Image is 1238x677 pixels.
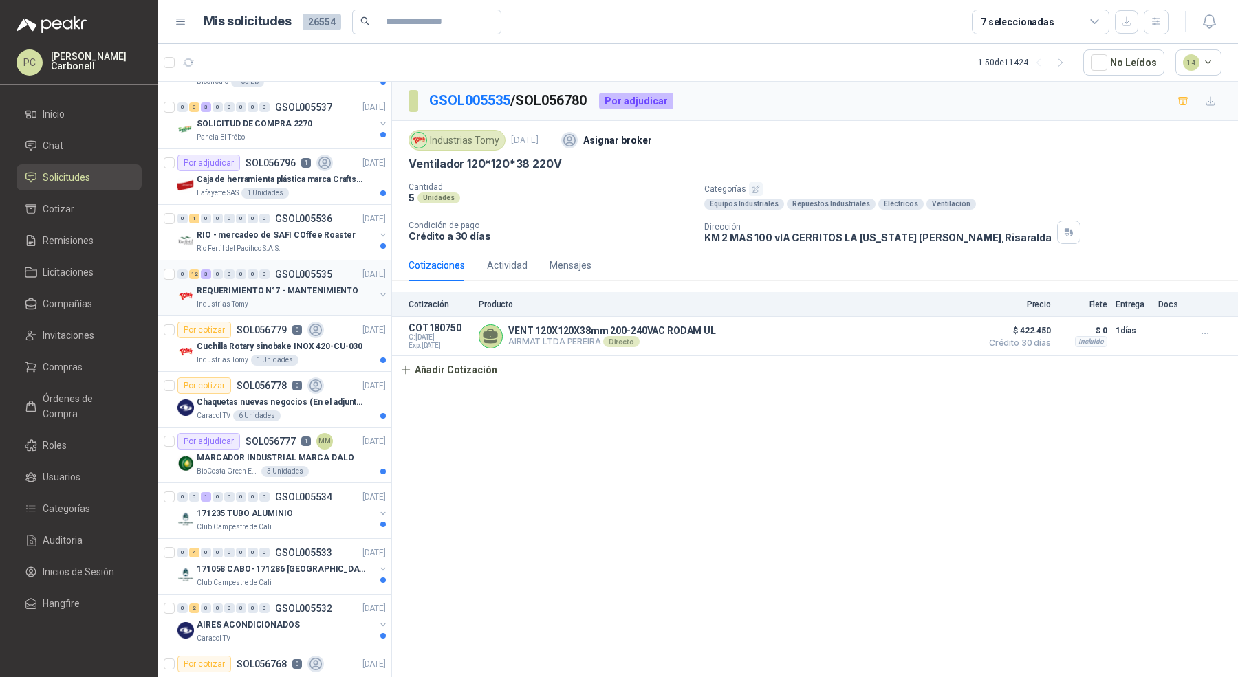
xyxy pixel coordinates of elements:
img: Logo peakr [17,16,87,33]
div: 0 [248,603,258,613]
div: 0 [236,492,246,502]
div: 0 [189,492,199,502]
span: Licitaciones [43,265,94,280]
p: Flete [1059,300,1107,309]
p: Crédito a 30 días [409,230,693,242]
span: Invitaciones [43,328,94,343]
p: Panela El Trébol [197,132,247,143]
a: 0 1 0 0 0 0 0 0 GSOL005536[DATE] Company LogoRIO - mercadeo de SAFI COffee RoasterRio Fertil del ... [177,210,389,254]
div: 0 [236,102,246,112]
span: Categorías [43,501,90,516]
div: 1 Unidades [251,355,298,366]
p: [DATE] [362,602,386,615]
a: 0 0 1 0 0 0 0 0 GSOL005534[DATE] Company Logo171235 TUBO ALUMINIOClub Campestre de Cali [177,489,389,533]
span: Solicitudes [43,170,90,185]
a: Roles [17,432,142,458]
div: 0 [248,548,258,557]
img: Company Logo [177,511,194,527]
p: Cotización [409,300,470,309]
div: 1 [189,214,199,223]
span: Inicios de Sesión [43,564,114,579]
div: 0 [259,269,270,279]
p: Docs [1158,300,1186,309]
div: 0 [248,269,258,279]
div: 0 [201,214,211,223]
p: [DATE] [362,157,386,170]
p: [DATE] [362,491,386,504]
div: Cotizaciones [409,258,465,273]
span: Hangfire [43,596,80,611]
div: Eléctricos [878,199,924,210]
p: 0 [292,381,302,390]
div: Por cotizar [177,377,231,394]
p: Chaquetas nuevas negocios (En el adjunto mas informacion) [197,396,368,409]
div: Repuestos Industriales [787,199,876,210]
div: 0 [224,492,235,502]
div: 0 [259,102,270,112]
img: Company Logo [177,455,194,471]
p: GSOL005535 [275,269,332,279]
img: Company Logo [411,133,426,148]
p: [DATE] [362,379,386,392]
span: Chat [43,138,63,153]
div: 0 [248,214,258,223]
a: Chat [17,133,142,159]
p: Condición de pago [409,221,693,230]
div: 0 [201,548,211,557]
span: Compras [43,359,83,375]
p: Cantidad [409,182,693,192]
p: [DATE] [362,324,386,337]
p: [DATE] [362,268,386,281]
h1: Mis solicitudes [204,12,292,32]
div: 0 [177,603,188,613]
a: Invitaciones [17,322,142,348]
div: 0 [213,102,223,112]
div: 0 [259,548,270,557]
div: 0 [248,492,258,502]
img: Company Logo [177,288,194,304]
div: 0 [224,269,235,279]
p: SOL056796 [246,158,296,168]
div: 3 Unidades [261,466,309,477]
p: REQUERIMIENTO N°7 - MANTENIMIENTO [197,285,358,298]
div: 0 [177,214,188,223]
div: 12 [189,269,199,279]
p: AIRES ACONDICIONADOS [197,619,300,632]
div: 0 [213,603,223,613]
div: 0 [177,269,188,279]
p: [DATE] [362,435,386,448]
div: 0 [224,603,235,613]
p: [DATE] [362,101,386,114]
a: Inicios de Sesión [17,559,142,585]
p: GSOL005534 [275,492,332,502]
p: Lafayette SAS [197,188,239,199]
span: Roles [43,438,67,453]
a: Solicitudes [17,164,142,190]
span: Órdenes de Compra [43,391,129,421]
p: Precio [982,300,1051,309]
p: KM 2 MAS 100 vIA CERRITOS LA [US_STATE] [PERSON_NAME] , Risaralda [704,232,1052,243]
div: PC [17,49,43,76]
p: VENT 120X120X38mm 200-240VAC RODAM UL [508,325,716,336]
div: Ventilación [926,199,976,210]
span: Crédito 30 días [982,339,1051,347]
div: 0 [213,214,223,223]
a: Inicio [17,101,142,127]
div: 1 Unidades [241,188,289,199]
p: RIO - mercadeo de SAFI COffee Roaster [197,229,356,242]
p: 0 [292,325,302,335]
div: 7 seleccionadas [981,14,1054,30]
p: GSOL005533 [275,548,332,557]
div: Por cotizar [177,656,231,672]
div: 0 [224,548,235,557]
p: [DATE] [511,134,539,147]
div: Directo [603,336,640,347]
img: Company Logo [177,232,194,249]
p: Caracol TV [197,410,230,421]
div: 1 [201,492,211,502]
p: Asignar broker [583,133,652,148]
span: Inicio [43,107,65,122]
div: 0 [201,603,211,613]
span: Compañías [43,296,92,311]
button: No Leídos [1083,49,1164,76]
